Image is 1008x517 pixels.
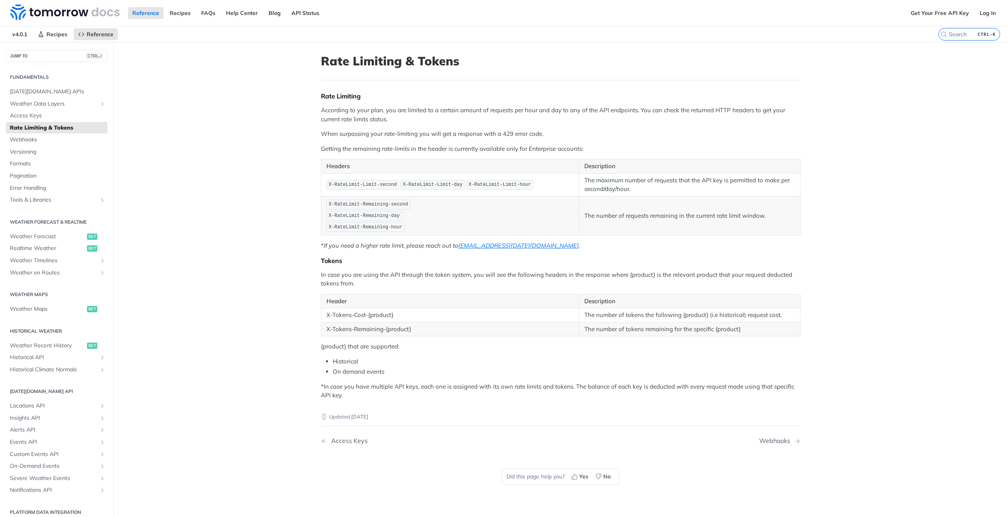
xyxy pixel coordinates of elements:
[86,53,103,59] span: CTRL-/
[759,437,794,445] div: Webhooks
[87,306,97,312] span: get
[10,196,97,204] span: Tools & Libraries
[6,388,107,395] h2: [DATE][DOMAIN_NAME] API
[324,242,580,249] em: If you need a higher rate limit, please reach out to .
[458,242,579,249] a: [EMAIL_ADDRESS][DATE][DOMAIN_NAME]
[6,50,107,62] button: JUMP TOCTRL-/
[6,436,107,448] a: Events APIShow subpages for Events API
[569,471,593,482] button: Yes
[579,473,588,481] span: Yes
[6,340,107,352] a: Weather Recent Historyget
[10,414,97,422] span: Insights API
[6,267,107,279] a: Weather on RoutesShow subpages for Weather on Routes
[10,4,120,20] img: Tomorrow.io Weather API Docs
[403,182,462,187] span: X-RateLimit-Limit-day
[99,101,106,107] button: Show subpages for Weather Data Layers
[584,211,795,221] p: The number of requests remaining in the current rate limit window.
[6,86,107,98] a: [DATE][DOMAIN_NAME] APIs
[321,294,579,308] th: Header
[87,343,97,349] span: get
[321,413,800,421] p: Updated [DATE]
[6,134,107,146] a: Webhooks
[329,202,408,207] span: X-RateLimit-Remaining-second
[321,54,800,68] h1: Rate Limiting & Tokens
[99,197,106,203] button: Show subpages for Tools & Libraries
[941,31,947,37] svg: Search
[99,415,106,421] button: Show subpages for Insights API
[593,471,615,482] button: No
[6,424,107,436] a: Alerts APIShow subpages for Alerts API
[321,342,800,351] p: {product} that are supported:
[287,7,324,19] a: API Status
[321,429,800,452] nav: Pagination Controls
[603,473,611,481] span: No
[584,162,795,171] p: Description
[10,486,97,494] span: Notifications API
[6,364,107,376] a: Historical Climate NormalsShow subpages for Historical Climate Normals
[10,148,106,156] span: Versioning
[99,354,106,361] button: Show subpages for Historical API
[10,438,97,446] span: Events API
[6,122,107,134] a: Rate Limiting & Tokens
[10,184,106,192] span: Error Handling
[579,308,800,322] td: The number of tokens the following {product} (i.e historical) request cost.
[10,426,97,434] span: Alerts API
[87,31,113,38] span: Reference
[46,31,67,38] span: Recipes
[99,475,106,482] button: Show subpages for Severe Weather Events
[6,291,107,298] h2: Weather Maps
[321,322,579,336] td: X-Tokens-Remaining-{product}
[10,245,85,252] span: Realtime Weather
[579,322,800,336] td: The number of tokens remaining for the specific {product}
[321,130,800,139] p: When surpassing your rate-limiting you will get a response with a 429 error code.
[6,219,107,226] h2: Weather Forecast & realtime
[10,88,106,96] span: [DATE][DOMAIN_NAME] APIs
[99,403,106,409] button: Show subpages for Locations API
[6,484,107,496] a: Notifications APIShow subpages for Notifications API
[502,468,619,485] div: Did this page help you?
[99,487,106,493] button: Show subpages for Notifications API
[10,269,97,277] span: Weather on Routes
[10,233,85,241] span: Weather Forecast
[329,213,400,219] span: X-RateLimit-Remaining-day
[6,110,107,122] a: Access Keys
[6,158,107,170] a: Formats
[321,145,800,154] p: Getting the remaining rate-limits in the header is currently available only for Enterprise accounts:
[10,474,97,482] span: Severe Weather Events
[99,427,106,433] button: Show subpages for Alerts API
[6,170,107,182] a: Pagination
[329,182,397,187] span: X-RateLimit-Limit-second
[6,328,107,335] h2: Historical Weather
[222,7,262,19] a: Help Center
[10,450,97,458] span: Custom Events API
[197,7,220,19] a: FAQs
[329,224,402,230] span: X-RateLimit-Remaining-hour
[579,294,800,308] th: Description
[6,194,107,206] a: Tools & LibrariesShow subpages for Tools & Libraries
[10,366,97,374] span: Historical Climate Normals
[975,7,1000,19] a: Log In
[6,303,107,315] a: Weather Mapsget
[584,176,795,194] p: The maximum number of requests that the API key is permitted to make per second/day/hour.
[333,367,800,376] li: On demand events
[321,106,800,124] p: According to your plan, you are limited to a certain amount of requests per hour and day to any o...
[10,112,106,120] span: Access Keys
[10,172,106,180] span: Pagination
[6,243,107,254] a: Realtime Weatherget
[10,354,97,361] span: Historical API
[759,437,800,445] a: Next Page: Webhooks
[165,7,195,19] a: Recipes
[6,448,107,460] a: Custom Events APIShow subpages for Custom Events API
[128,7,163,19] a: Reference
[321,271,800,288] p: In case you are using the API through the token system, you will see the following headers in the...
[10,342,85,350] span: Weather Recent History
[10,257,97,265] span: Weather Timelines
[333,357,800,366] li: Historical
[10,160,106,168] span: Formats
[87,245,97,252] span: get
[74,28,118,40] a: Reference
[10,462,97,470] span: On-Demand Events
[6,412,107,424] a: Insights APIShow subpages for Insights API
[321,308,579,322] td: X-Tokens-Cost-{product}
[99,367,106,373] button: Show subpages for Historical Climate Normals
